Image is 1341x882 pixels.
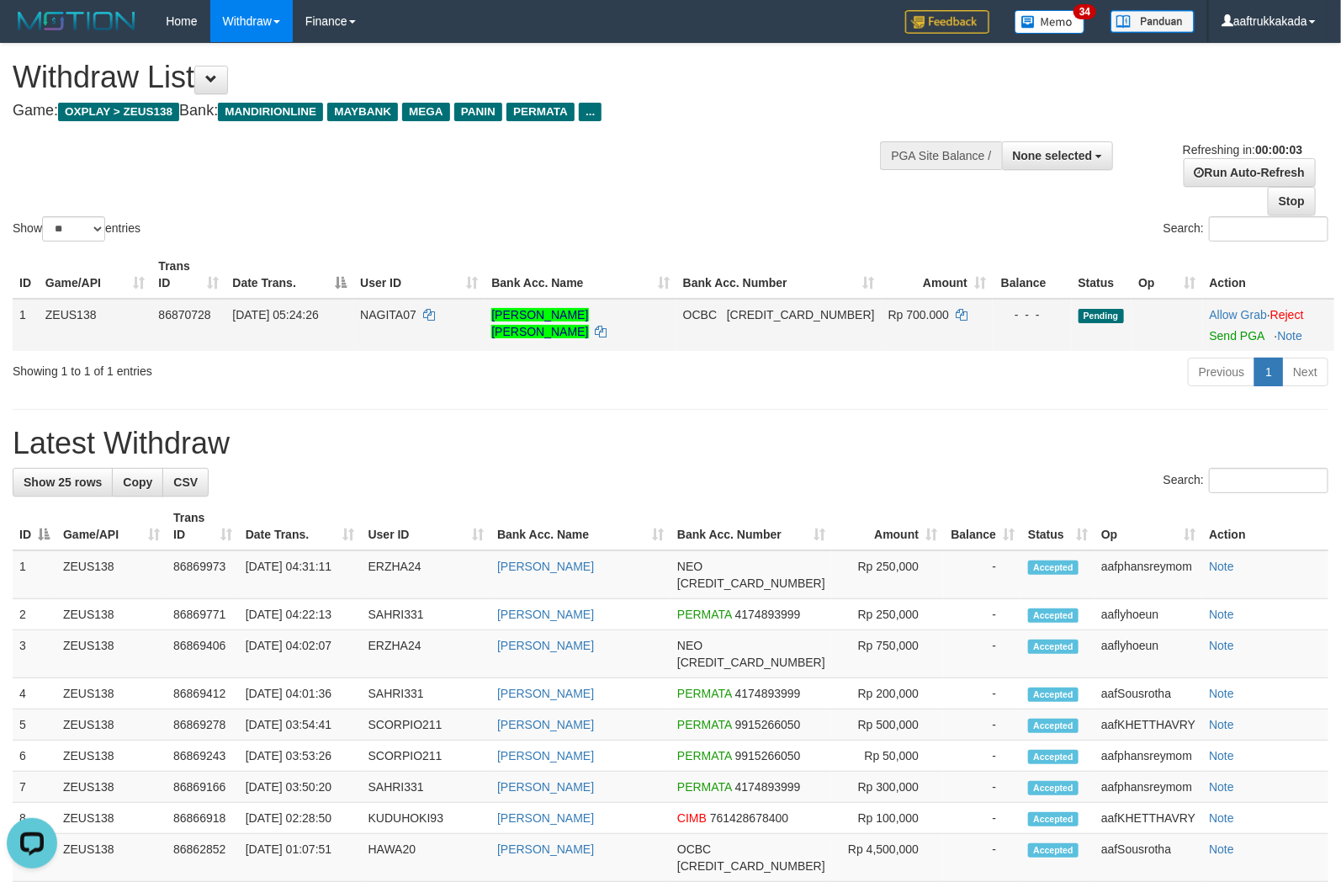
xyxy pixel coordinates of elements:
[944,599,1021,630] td: -
[167,630,239,678] td: 86869406
[944,803,1021,834] td: -
[167,550,239,599] td: 86869973
[1095,709,1202,741] td: aafKHETTHAVRY
[832,803,944,834] td: Rp 100,000
[454,103,502,121] span: PANIN
[1028,640,1079,654] span: Accepted
[42,216,105,242] select: Showentries
[1209,216,1328,242] input: Search:
[1132,251,1202,299] th: Op: activate to sort column ascending
[880,141,1001,170] div: PGA Site Balance /
[327,103,398,121] span: MAYBANK
[905,10,989,34] img: Feedback.jpg
[497,780,594,794] a: [PERSON_NAME]
[13,599,56,630] td: 2
[13,8,140,34] img: MOTION_logo.png
[677,811,707,825] span: CIMB
[39,299,152,351] td: ZEUS138
[497,811,594,825] a: [PERSON_NAME]
[239,709,362,741] td: [DATE] 03:54:41
[1073,4,1096,19] span: 34
[1028,843,1079,858] span: Accepted
[58,103,179,121] span: OXPLAY > ZEUS138
[167,502,239,550] th: Trans ID: activate to sort column ascending
[360,308,416,321] span: NAGITA07
[1188,358,1255,386] a: Previous
[56,709,167,741] td: ZEUS138
[490,502,670,550] th: Bank Acc. Name: activate to sort column ascending
[1210,329,1264,343] a: Send PGA
[832,599,944,630] td: Rp 250,000
[1203,251,1334,299] th: Action
[1183,143,1302,157] span: Refreshing in:
[735,718,801,731] span: Copy 9915266050 to clipboard
[1021,502,1095,550] th: Status: activate to sort column ascending
[1203,299,1334,351] td: ·
[944,550,1021,599] td: -
[579,103,602,121] span: ...
[1209,749,1234,762] a: Note
[362,599,491,630] td: SAHRI331
[167,599,239,630] td: 86869771
[497,560,594,573] a: [PERSON_NAME]
[677,859,825,873] span: Copy 693817721717 to clipboard
[999,306,1065,323] div: - - -
[1095,630,1202,678] td: aaflyhoeun
[485,251,676,299] th: Bank Acc. Name: activate to sort column ascending
[239,502,362,550] th: Date Trans.: activate to sort column ascending
[1270,308,1304,321] a: Reject
[888,308,949,321] span: Rp 700.000
[670,502,832,550] th: Bank Acc. Number: activate to sort column ascending
[1015,10,1085,34] img: Button%20Memo.svg
[239,599,362,630] td: [DATE] 04:22:13
[735,687,801,700] span: Copy 4174893999 to clipboard
[1095,502,1202,550] th: Op: activate to sort column ascending
[497,687,594,700] a: [PERSON_NAME]
[7,7,57,57] button: Open LiveChat chat widget
[13,772,56,803] td: 7
[13,709,56,741] td: 5
[1095,678,1202,709] td: aafSousrotha
[1268,187,1316,215] a: Stop
[239,741,362,772] td: [DATE] 03:53:26
[1210,308,1270,321] span: ·
[1028,812,1079,826] span: Accepted
[497,608,594,621] a: [PERSON_NAME]
[13,468,113,497] a: Show 25 rows
[151,251,225,299] th: Trans ID: activate to sort column ascending
[1110,10,1195,33] img: panduan.png
[735,608,801,621] span: Copy 4174893999 to clipboard
[362,709,491,741] td: SCORPIO211
[167,834,239,882] td: 86862852
[832,550,944,599] td: Rp 250,000
[1095,550,1202,599] td: aafphansreymom
[944,741,1021,772] td: -
[56,678,167,709] td: ZEUS138
[497,842,594,856] a: [PERSON_NAME]
[1209,780,1234,794] a: Note
[677,842,711,856] span: OCBC
[239,772,362,803] td: [DATE] 03:50:20
[13,216,140,242] label: Show entries
[944,709,1021,741] td: -
[1209,718,1234,731] a: Note
[56,834,167,882] td: ZEUS138
[13,299,39,351] td: 1
[677,576,825,590] span: Copy 5859457206801469 to clipboard
[993,251,1072,299] th: Balance
[239,630,362,678] td: [DATE] 04:02:07
[362,834,491,882] td: HAWA20
[1278,329,1303,343] a: Note
[56,599,167,630] td: ZEUS138
[832,772,944,803] td: Rp 300,000
[56,630,167,678] td: ZEUS138
[1002,141,1114,170] button: None selected
[39,251,152,299] th: Game/API: activate to sort column ascending
[832,741,944,772] td: Rp 50,000
[1028,608,1079,623] span: Accepted
[497,639,594,652] a: [PERSON_NAME]
[944,678,1021,709] td: -
[362,630,491,678] td: ERZHA24
[1209,560,1234,573] a: Note
[1255,143,1302,157] strong: 00:00:03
